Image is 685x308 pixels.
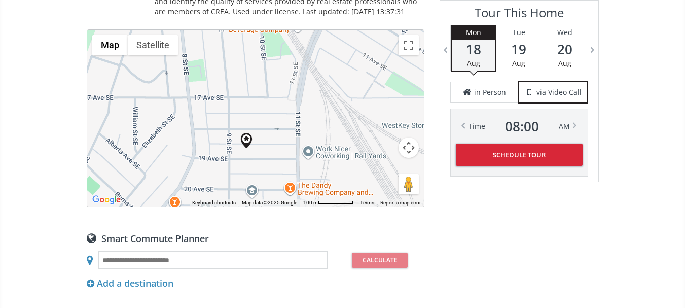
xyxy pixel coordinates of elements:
span: in Person [474,87,506,97]
button: Show street map [92,35,128,55]
div: Mon [452,25,495,40]
div: Smart Commute Planner [87,232,424,244]
span: Aug [558,58,571,68]
a: Terms [360,200,374,206]
span: Aug [467,58,480,68]
img: Google [90,193,123,207]
span: Aug [512,58,525,68]
div: Add a destination [87,277,173,290]
span: 18 [452,42,495,56]
button: Keyboard shortcuts [192,199,236,207]
button: Schedule Tour [456,144,583,166]
span: 08 : 00 [505,119,539,133]
button: Drag Pegman onto the map to open Street View [399,174,419,194]
h3: Tour This Home [450,6,588,25]
span: via Video Call [536,87,582,97]
div: Tue [496,25,542,40]
div: Wed [542,25,588,40]
button: Calculate [352,253,408,268]
button: Show satellite imagery [128,35,178,55]
button: Map camera controls [399,138,419,158]
button: Map Scale: 100 m per 67 pixels [300,199,357,207]
span: 100 m [303,200,318,206]
span: Map data ©2025 Google [242,200,297,206]
a: Open this area in Google Maps (opens a new window) [90,193,123,207]
div: Time AM [468,119,570,133]
a: Report a map error [380,200,421,206]
span: 20 [542,42,588,56]
button: Toggle fullscreen view [399,35,419,55]
span: 19 [496,42,542,56]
